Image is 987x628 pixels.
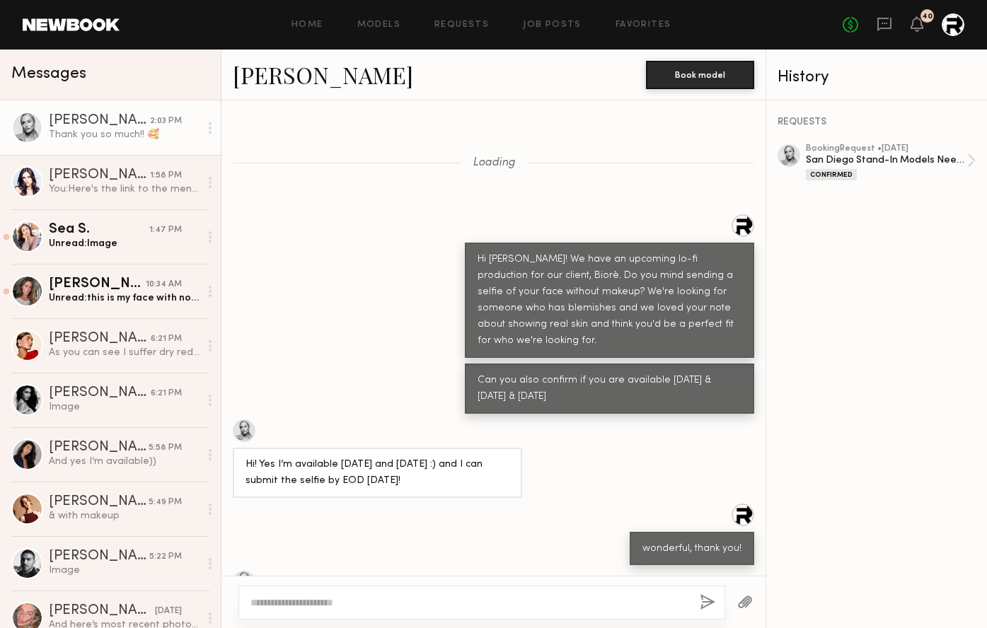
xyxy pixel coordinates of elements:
div: Confirmed [806,169,857,180]
div: As you can see I suffer dry red blemishes around my nose and lower chin. Please let me know if yo... [49,346,200,359]
span: Loading [473,157,515,169]
div: REQUESTS [778,117,976,127]
div: [PERSON_NAME] [49,441,149,455]
div: You: Here's the link to the menu. Please let me know what you'd like (including all specification... [49,182,200,196]
div: 2:03 PM [150,115,182,128]
div: [PERSON_NAME] [49,604,155,618]
div: [PERSON_NAME] [49,386,151,400]
div: 10:34 AM [146,278,182,291]
a: Requests [434,21,489,30]
a: Job Posts [523,21,582,30]
div: History [778,69,976,86]
a: bookingRequest •[DATE]San Diego Stand-In Models Needed (10/16)Confirmed [806,144,976,180]
div: wonderful, thank you! [642,541,741,557]
div: Unread: this is my face with no makeup on [49,291,200,305]
a: [PERSON_NAME] [233,59,413,90]
div: Unread: Image [49,237,200,250]
div: Thank you so much!! 🥰 [49,128,200,141]
div: & with makeup [49,509,200,523]
div: [PERSON_NAME] [49,277,146,291]
div: And yes I’m available)) [49,455,200,468]
div: 1:47 PM [149,223,182,237]
div: Sea S. [49,223,149,237]
div: Can you also confirm if you are available [DATE] & [DATE] & [DATE] [478,373,741,405]
div: Hi! Yes I’m available [DATE] and [DATE] :) and I can submit the selfie by EOD [DATE]! [246,457,509,489]
div: 5:22 PM [149,550,182,564]
div: 5:49 PM [149,496,182,509]
div: [PERSON_NAME] [49,168,150,182]
div: Image [49,400,200,414]
div: [PERSON_NAME] [49,549,149,564]
div: 5:58 PM [149,441,182,455]
div: [PERSON_NAME] [49,114,150,128]
div: 6:21 PM [151,387,182,400]
a: Favorites [616,21,671,30]
div: San Diego Stand-In Models Needed (10/16) [806,153,967,167]
a: Home [292,21,323,30]
button: Book model [646,61,754,89]
a: Book model [646,68,754,80]
a: Models [357,21,400,30]
div: booking Request • [DATE] [806,144,967,153]
div: 40 [922,13,933,21]
div: [PERSON_NAME] [49,332,151,346]
div: 1:58 PM [150,169,182,182]
div: [DATE] [155,605,182,618]
div: Image [49,564,200,577]
div: Hi [PERSON_NAME]! We have an upcoming lo-fi production for our client, Biorè. Do you mind sending... [478,252,741,349]
span: Messages [11,66,86,82]
div: [PERSON_NAME] [49,495,149,509]
div: 6:21 PM [151,332,182,346]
